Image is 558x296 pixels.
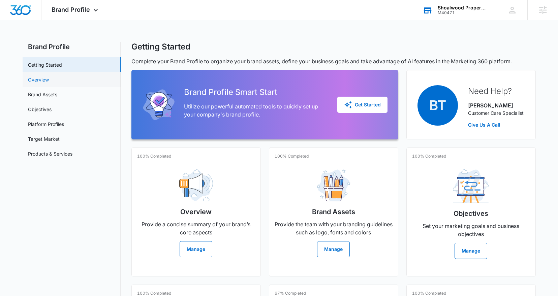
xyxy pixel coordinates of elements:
[468,121,524,128] a: Give Us A Call
[28,61,62,68] a: Getting Started
[417,85,458,126] span: BT
[468,101,524,109] p: [PERSON_NAME]
[468,85,524,97] h2: Need Help?
[137,220,255,236] p: Provide a concise summary of your brand’s core aspects
[137,153,171,159] p: 100% Completed
[28,135,60,142] a: Target Market
[184,102,327,119] p: Utilize our powerful automated tools to quickly set up your company's brand profile.
[344,101,381,109] div: Get Started
[317,241,350,257] button: Manage
[131,57,536,65] p: Complete your Brand Profile to organize your brand assets, define your business goals and take ad...
[180,207,212,217] h2: Overview
[412,153,446,159] p: 100% Completed
[454,208,488,219] h2: Objectives
[406,147,536,276] a: 100% CompletedObjectivesSet your marketing goals and business objectivesManage
[275,153,309,159] p: 100% Completed
[455,243,487,259] button: Manage
[28,106,52,113] a: Objectives
[468,109,524,117] p: Customer Care Specialist
[180,241,212,257] button: Manage
[269,147,398,276] a: 100% CompletedBrand AssetsProvide the team with your branding guidelines such as logo, fonts and ...
[23,42,121,52] h2: Brand Profile
[131,147,261,276] a: 100% CompletedOverviewProvide a concise summary of your brand’s core aspectsManage
[28,76,49,83] a: Overview
[337,97,387,113] button: Get Started
[312,207,355,217] h2: Brand Assets
[438,5,487,10] div: account name
[52,6,90,13] span: Brand Profile
[412,222,530,238] p: Set your marketing goals and business objectives
[438,10,487,15] div: account id
[28,91,57,98] a: Brand Assets
[275,220,393,236] p: Provide the team with your branding guidelines such as logo, fonts and colors
[28,121,64,128] a: Platform Profiles
[28,150,72,157] a: Products & Services
[131,42,190,52] h1: Getting Started
[184,86,327,98] h2: Brand Profile Smart Start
